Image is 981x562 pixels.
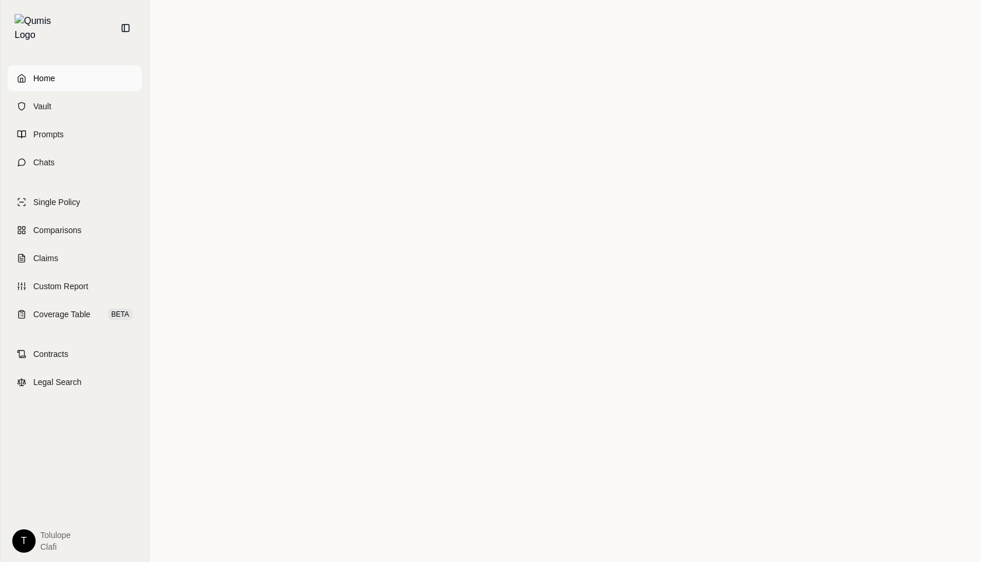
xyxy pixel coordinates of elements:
span: Home [33,72,55,84]
span: Clafi [40,541,71,553]
a: Vault [8,93,142,119]
a: Coverage TableBETA [8,301,142,327]
span: Single Policy [33,196,80,208]
span: Prompts [33,129,64,140]
span: Contracts [33,348,68,360]
a: Custom Report [8,273,142,299]
a: Chats [8,150,142,175]
a: Claims [8,245,142,271]
a: Legal Search [8,369,142,395]
span: Coverage Table [33,308,91,320]
img: Qumis Logo [15,14,58,42]
a: Comparisons [8,217,142,243]
span: tolulope [40,529,71,541]
span: Custom Report [33,280,88,292]
a: Contracts [8,341,142,367]
button: Collapse sidebar [116,19,135,37]
span: Vault [33,100,51,112]
a: Prompts [8,122,142,147]
a: Single Policy [8,189,142,215]
span: Comparisons [33,224,81,236]
div: T [12,529,36,553]
span: Legal Search [33,376,82,388]
span: BETA [108,308,133,320]
span: Claims [33,252,58,264]
a: Home [8,65,142,91]
span: Chats [33,157,55,168]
